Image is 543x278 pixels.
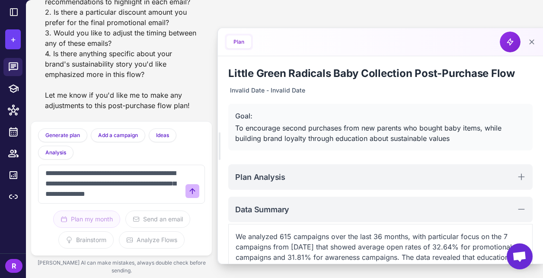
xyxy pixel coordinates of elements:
div: Goal: [235,111,526,121]
span: Analysis [45,149,66,157]
button: Plan my month [53,211,120,228]
button: Plan [227,35,251,48]
span: Add a campaign [98,131,138,139]
h1: Little Green Radicals Baby Collection Post-Purchase Flow [228,67,533,80]
div: R [5,259,22,273]
div: [PERSON_NAME] AI can make mistakes, always double check before sending. [31,256,212,278]
div: To encourage second purchases from new parents who bought baby items, while building brand loyalt... [235,123,526,144]
span: Generate plan [45,131,80,139]
h2: Plan Analysis [235,171,285,183]
span: + [10,33,16,46]
button: + [5,29,21,49]
button: Send an email [125,211,190,228]
h2: Data Summary [235,204,289,215]
button: Analyze Flows [119,231,185,249]
button: Brainstorm [58,231,114,249]
div: Invalid Date - Invalid Date [228,84,307,97]
button: Analysis [38,146,73,160]
button: Ideas [149,128,176,142]
span: Ideas [156,131,169,139]
button: Add a campaign [91,128,145,142]
a: Open chat [507,243,533,269]
button: Generate plan [38,128,87,142]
